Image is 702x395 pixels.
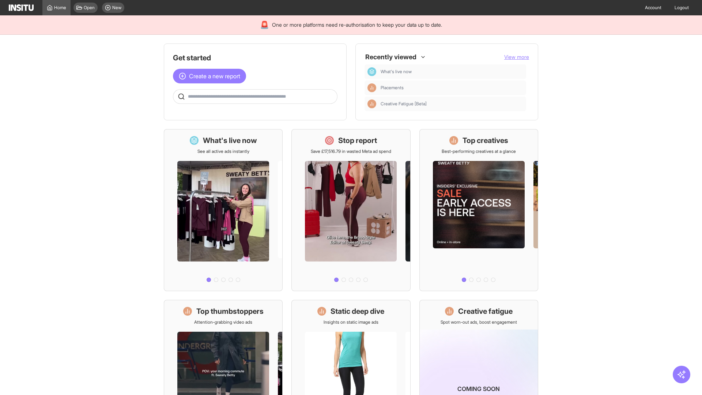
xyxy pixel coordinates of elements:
span: Placements [381,85,523,91]
a: Top creativesBest-performing creatives at a glance [419,129,538,291]
span: One or more platforms need re-authorisation to keep your data up to date. [272,21,442,29]
span: Create a new report [189,72,240,80]
span: Placements [381,85,404,91]
span: View more [504,54,529,60]
span: New [112,5,121,11]
span: Creative Fatigue [Beta] [381,101,523,107]
button: Create a new report [173,69,246,83]
p: Insights on static image ads [324,319,378,325]
h1: Top creatives [463,135,508,146]
h1: What's live now [203,135,257,146]
span: Open [84,5,95,11]
div: Insights [367,83,376,92]
div: Dashboard [367,67,376,76]
p: Save £17,516.79 in wasted Meta ad spend [311,148,391,154]
span: What's live now [381,69,523,75]
h1: Get started [173,53,337,63]
a: Stop reportSave £17,516.79 in wasted Meta ad spend [291,129,410,291]
h1: Top thumbstoppers [196,306,264,316]
div: Insights [367,99,376,108]
span: Creative Fatigue [Beta] [381,101,427,107]
h1: Static deep dive [331,306,384,316]
button: View more [504,53,529,61]
span: What's live now [381,69,412,75]
p: Attention-grabbing video ads [194,319,252,325]
p: Best-performing creatives at a glance [442,148,516,154]
p: See all active ads instantly [197,148,249,154]
div: 🚨 [260,20,269,30]
span: Home [54,5,66,11]
h1: Stop report [338,135,377,146]
img: Logo [9,4,34,11]
a: What's live nowSee all active ads instantly [164,129,283,291]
